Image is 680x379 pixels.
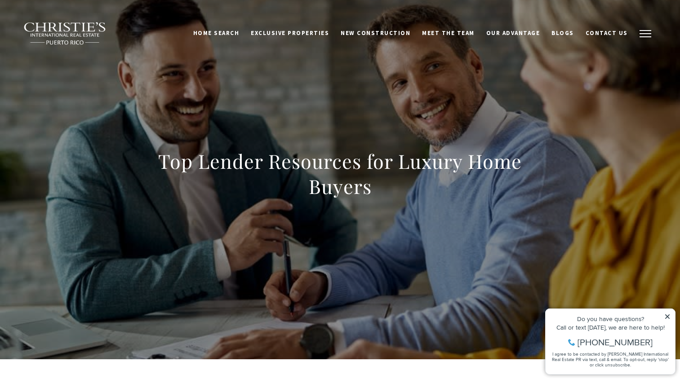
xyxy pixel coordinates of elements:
div: Call or text [DATE], we are here to help! [9,29,130,35]
a: Our Advantage [480,25,546,42]
span: I agree to be contacted by [PERSON_NAME] International Real Estate PR via text, call & email. To ... [11,55,128,72]
a: Home Search [187,25,245,42]
span: Exclusive Properties [251,29,329,37]
span: Contact Us [586,29,628,37]
a: Blogs [546,25,580,42]
a: New Construction [335,25,416,42]
span: [PHONE_NUMBER] [37,42,112,51]
span: Our Advantage [486,29,540,37]
a: Exclusive Properties [245,25,335,42]
div: Do you have questions? [9,20,130,26]
span: Blogs [551,29,574,37]
span: New Construction [341,29,410,37]
h1: Top Lender Resources for Luxury Home Buyers [142,149,538,199]
img: Christie's International Real Estate black text logo [23,22,107,45]
a: Meet the Team [416,25,480,42]
button: button [634,21,657,47]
